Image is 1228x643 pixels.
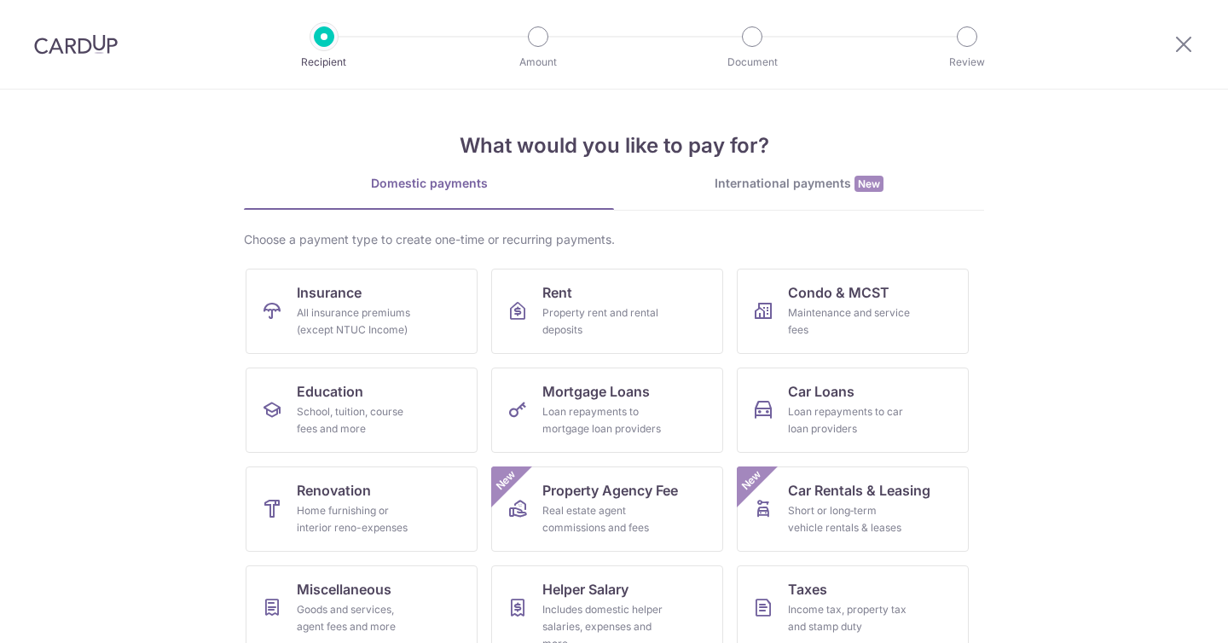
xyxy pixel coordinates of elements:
span: Helper Salary [542,579,628,600]
span: New [738,466,766,495]
span: Taxes [788,579,827,600]
span: Rent [542,282,572,303]
iframe: Opens a widget where you can find more information [1118,592,1211,634]
div: Real estate agent commissions and fees [542,502,665,536]
div: Loan repayments to mortgage loan providers [542,403,665,437]
div: Short or long‑term vehicle rentals & leases [788,502,911,536]
span: Property Agency Fee [542,480,678,501]
div: Maintenance and service fees [788,304,911,339]
a: Condo & MCSTMaintenance and service fees [737,269,969,354]
span: Mortgage Loans [542,381,650,402]
a: Mortgage LoansLoan repayments to mortgage loan providers [491,368,723,453]
div: Goods and services, agent fees and more [297,601,420,635]
div: Home furnishing or interior reno-expenses [297,502,420,536]
span: Insurance [297,282,362,303]
h4: What would you like to pay for? [244,130,984,161]
span: Car Loans [788,381,854,402]
div: Income tax, property tax and stamp duty [788,601,911,635]
span: Miscellaneous [297,579,391,600]
div: International payments [614,175,984,193]
a: InsuranceAll insurance premiums (except NTUC Income) [246,269,478,354]
a: Car LoansLoan repayments to car loan providers [737,368,969,453]
div: Property rent and rental deposits [542,304,665,339]
div: All insurance premiums (except NTUC Income) [297,304,420,339]
a: RenovationHome furnishing or interior reno-expenses [246,466,478,552]
p: Review [904,54,1030,71]
span: New [854,176,883,192]
span: Education [297,381,363,402]
a: EducationSchool, tuition, course fees and more [246,368,478,453]
div: Loan repayments to car loan providers [788,403,911,437]
a: Car Rentals & LeasingShort or long‑term vehicle rentals & leasesNew [737,466,969,552]
a: Property Agency FeeReal estate agent commissions and feesNew [491,466,723,552]
span: Car Rentals & Leasing [788,480,930,501]
a: RentProperty rent and rental deposits [491,269,723,354]
p: Document [689,54,815,71]
span: New [492,466,520,495]
span: Condo & MCST [788,282,889,303]
span: Renovation [297,480,371,501]
p: Recipient [261,54,387,71]
div: Choose a payment type to create one-time or recurring payments. [244,231,984,248]
img: CardUp [34,34,118,55]
div: School, tuition, course fees and more [297,403,420,437]
p: Amount [475,54,601,71]
div: Domestic payments [244,175,614,192]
